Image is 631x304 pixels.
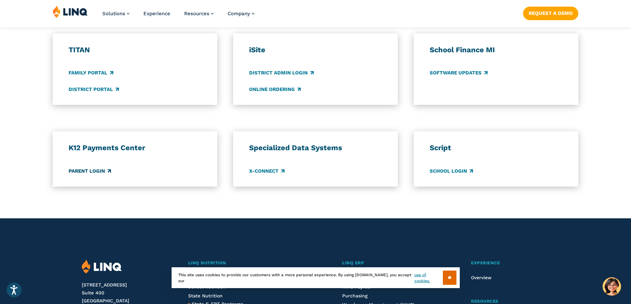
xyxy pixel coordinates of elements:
a: Experience [143,11,170,17]
button: Hello, have a question? Let’s chat. [603,277,621,296]
a: Software Updates [430,69,488,77]
a: Resources [184,11,214,17]
a: School Login [430,167,473,175]
div: This site uses cookies to provide our customers with a more personal experience. By using [DOMAIN... [172,267,460,288]
a: use of cookies. [414,272,443,284]
h3: TITAN [69,45,202,55]
a: LINQ ERP [342,260,436,267]
a: District Portal [69,86,119,93]
span: Experience [471,260,500,265]
span: Resources [184,11,209,17]
nav: Button Navigation [523,5,578,20]
a: Request a Demo [523,7,578,20]
span: Resources [471,299,499,304]
h3: School Finance MI [430,45,563,55]
span: LINQ Nutrition [188,260,226,265]
a: Overview [471,275,492,280]
a: Solutions [102,11,130,17]
h3: iSite [249,45,382,55]
h3: Script [430,143,563,152]
img: LINQ | K‑12 Software [82,260,122,274]
a: District Admin Login [249,69,314,77]
h3: Specialized Data Systems [249,143,382,152]
a: Family Portal [69,69,113,77]
span: Company [228,11,250,17]
a: Experience [471,260,549,267]
img: LINQ | K‑12 Software [53,5,88,18]
a: Company [228,11,254,17]
span: Solutions [102,11,125,17]
h3: K12 Payments Center [69,143,202,152]
a: X-Connect [249,167,285,175]
nav: Primary Navigation [102,5,254,27]
a: Online Ordering [249,86,301,93]
a: Parent Login [69,167,111,175]
a: LINQ Nutrition [188,260,308,267]
span: LINQ ERP [342,260,364,265]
